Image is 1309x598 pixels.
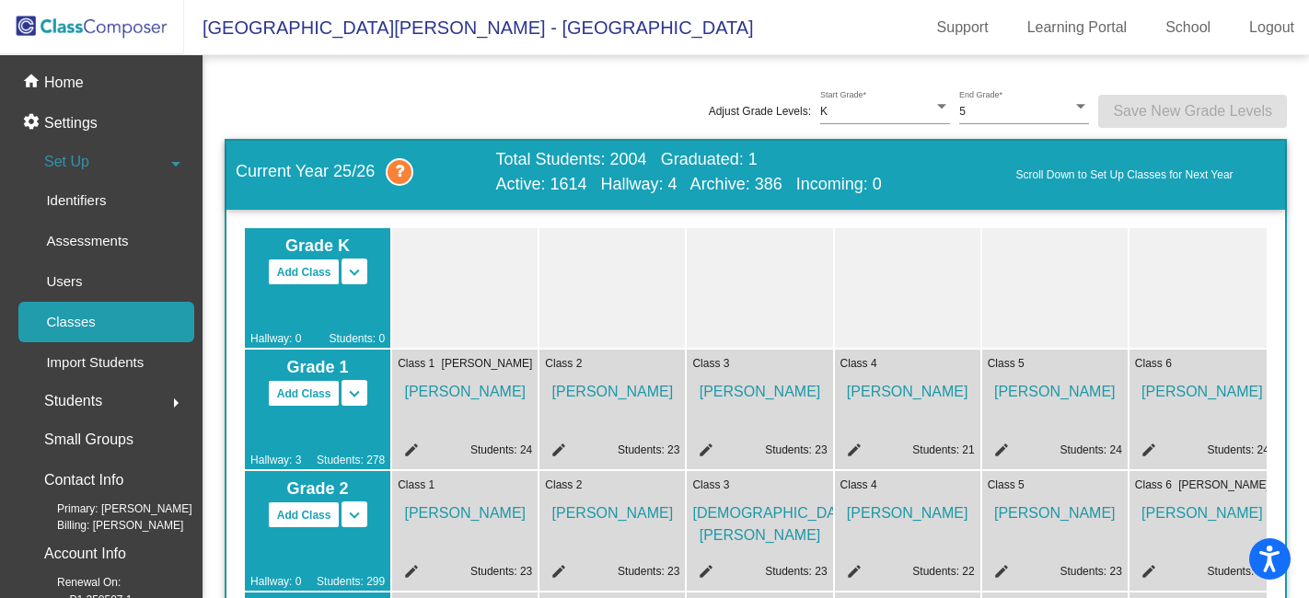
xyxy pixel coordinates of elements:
mat-icon: edit [1135,563,1157,585]
span: Class 1 [398,477,434,493]
p: Contact Info [44,467,123,493]
span: [PERSON_NAME] [1135,372,1269,403]
span: Hallway: 0 [250,573,301,590]
a: Students: 22 [912,565,974,578]
span: [PERSON_NAME] [398,372,532,403]
p: Settings [44,112,98,134]
span: Adjust Grade Levels: [709,103,811,120]
span: Grade 1 [250,355,385,380]
mat-icon: edit [398,442,420,464]
a: Students: 24 [1208,443,1269,456]
span: [PERSON_NAME] [1135,493,1269,524]
span: [DEMOGRAPHIC_DATA][PERSON_NAME] [692,493,827,546]
p: Home [44,72,84,94]
a: Students: 24 [1060,443,1121,456]
a: Students: 23 [618,565,679,578]
a: Students: 23 [765,565,827,578]
mat-icon: edit [692,442,714,464]
span: Class 5 [988,477,1025,493]
mat-icon: settings [22,112,44,134]
mat-icon: keyboard_arrow_down [343,261,365,283]
span: Class 5 [988,355,1025,372]
span: Hallway: 0 [250,330,301,347]
span: 5 [959,105,966,118]
span: [PERSON_NAME] [840,372,975,403]
span: [GEOGRAPHIC_DATA][PERSON_NAME] - [GEOGRAPHIC_DATA] [184,13,754,42]
mat-icon: keyboard_arrow_down [343,504,365,526]
mat-icon: edit [840,563,863,585]
button: Add Class [268,380,341,407]
span: [PERSON_NAME] [545,493,679,524]
span: Total Students: 2004 Graduated: 1 [496,150,882,170]
span: Class 6 [1135,477,1172,493]
mat-icon: edit [692,563,714,585]
span: Active: 1614 Hallway: 4 Archive: 386 Incoming: 0 [496,175,882,195]
p: Small Groups [44,427,133,453]
p: Account Info [44,541,126,567]
a: Students: 23 [1060,565,1121,578]
span: Class 1 [398,355,434,372]
span: Save New Grade Levels [1113,103,1272,119]
mat-icon: edit [545,563,567,585]
span: Hallway: 3 [250,452,301,468]
span: Renewal On: [28,574,121,591]
a: Students: 23 [765,443,827,456]
a: Students: 23 [618,443,679,456]
span: Students: 278 [317,452,385,468]
a: Support [922,13,1003,42]
mat-icon: edit [1135,442,1157,464]
span: K [820,105,828,118]
span: [PERSON_NAME] [442,355,533,372]
span: Students [44,388,102,414]
span: Grade K [250,234,385,259]
span: Current Year 25/26 [236,158,495,186]
p: Classes [46,311,95,333]
p: Users [46,270,82,293]
mat-icon: arrow_drop_down [165,153,187,175]
span: Students: 299 [317,573,385,590]
a: School [1151,13,1225,42]
mat-icon: edit [988,563,1010,585]
mat-icon: arrow_right [165,392,187,414]
mat-icon: home [22,72,44,94]
span: [PERSON_NAME] [692,372,827,403]
a: Students: 21 [912,443,974,456]
span: [PERSON_NAME] [545,372,679,403]
a: Scroll Down to Set Up Classes for Next Year [1015,167,1275,183]
mat-icon: edit [988,442,1010,464]
span: Primary: [PERSON_NAME] [28,500,192,517]
mat-icon: keyboard_arrow_down [343,383,365,405]
span: Class 2 [545,477,582,493]
span: Class 2 [545,355,582,372]
span: Class 3 [692,477,729,493]
a: Students: 23 [470,565,532,578]
p: Assessments [46,230,128,252]
mat-icon: edit [398,563,420,585]
a: Logout [1234,13,1309,42]
span: Billing: [PERSON_NAME] [28,517,183,534]
a: Learning Portal [1013,13,1142,42]
span: Class 4 [840,355,877,372]
mat-icon: edit [545,442,567,464]
a: Students: 24 [470,443,532,456]
span: Class 3 [692,355,729,372]
span: [PERSON_NAME] [988,493,1122,524]
mat-icon: edit [840,442,863,464]
span: Class 6 [1135,355,1172,372]
a: Students: 23 [1208,565,1269,578]
span: [PERSON_NAME] [840,493,975,524]
p: Identifiers [46,190,106,212]
span: Class 4 [840,477,877,493]
p: Import Students [46,351,144,374]
span: [PERSON_NAME] [398,493,532,524]
span: [PERSON_NAME] [1178,477,1269,493]
span: Grade 2 [250,477,385,501]
button: Add Class [268,501,341,528]
span: [PERSON_NAME] [988,372,1122,403]
span: Students: 0 [329,330,385,347]
span: Set Up [44,149,89,175]
button: Add Class [268,259,341,285]
button: Save New Grade Levels [1098,95,1287,128]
